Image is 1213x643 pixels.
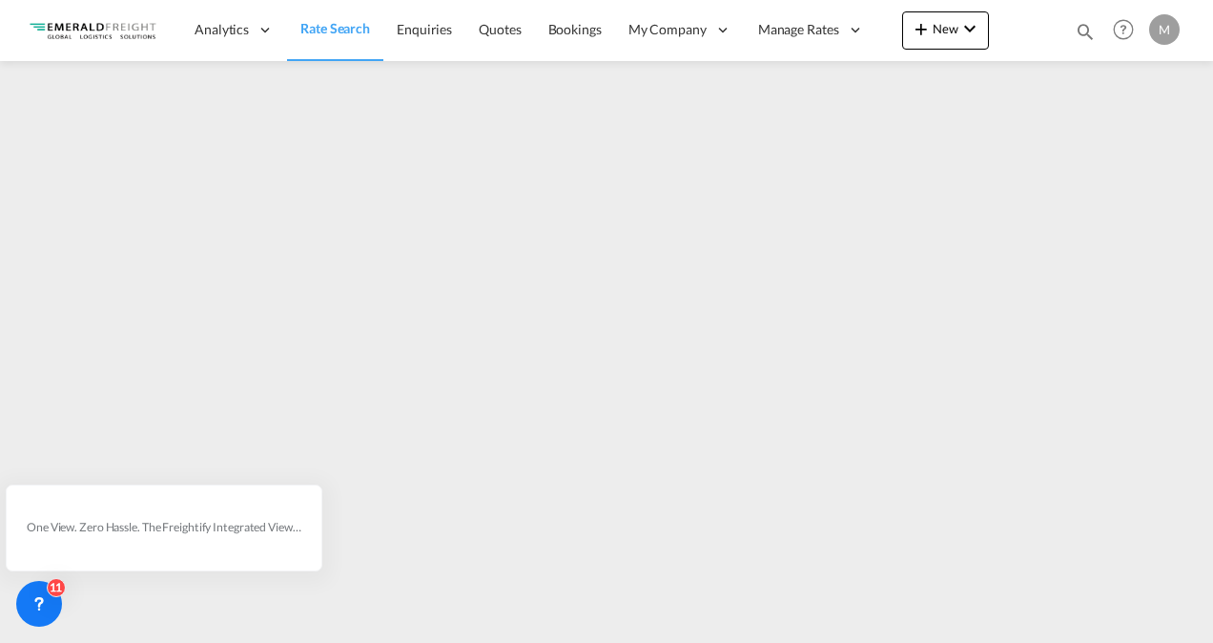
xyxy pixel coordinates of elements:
[195,20,249,39] span: Analytics
[300,20,370,36] span: Rate Search
[902,11,989,50] button: icon-plus 400-fgNewicon-chevron-down
[548,21,602,37] span: Bookings
[1075,21,1096,50] div: icon-magnify
[910,21,981,36] span: New
[1149,14,1180,45] div: M
[1107,13,1140,46] span: Help
[397,21,452,37] span: Enquiries
[479,21,521,37] span: Quotes
[910,17,933,40] md-icon: icon-plus 400-fg
[1107,13,1149,48] div: Help
[758,20,839,39] span: Manage Rates
[958,17,981,40] md-icon: icon-chevron-down
[29,9,157,52] img: c4318bc049f311eda2ff698fe6a37287.png
[1075,21,1096,42] md-icon: icon-magnify
[628,20,707,39] span: My Company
